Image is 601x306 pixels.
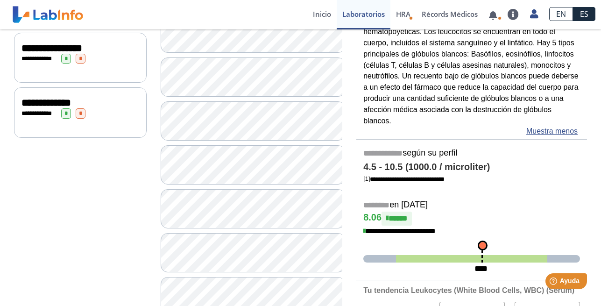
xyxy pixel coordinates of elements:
[363,162,580,173] h4: 4.5 - 10.5 (1000.0 / microliter)
[573,7,595,21] a: ES
[363,212,580,226] h4: 8.06
[363,200,580,211] h5: en [DATE]
[363,175,445,182] a: [1]
[526,126,578,137] a: Muestra menos
[363,286,574,294] b: Tu tendencia Leukocytes (White Blood Cells, WBC) (Serum)
[363,148,580,159] h5: según su perfil
[396,9,410,19] span: HRA
[549,7,573,21] a: EN
[518,270,591,296] iframe: Help widget launcher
